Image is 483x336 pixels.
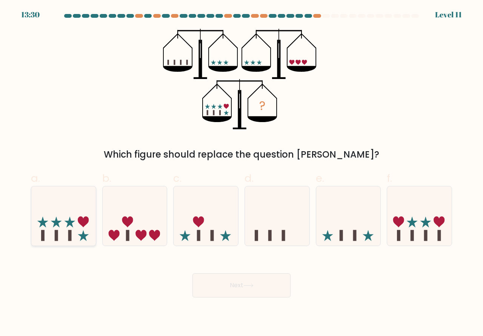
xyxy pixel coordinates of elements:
tspan: ? [259,98,265,115]
span: f. [387,171,392,186]
span: a. [31,171,40,186]
span: e. [316,171,324,186]
div: 13:30 [21,9,40,20]
span: b. [102,171,111,186]
div: Which figure should replace the question [PERSON_NAME]? [35,148,448,161]
div: Level 11 [435,9,462,20]
span: d. [245,171,254,186]
button: Next [192,273,291,297]
span: c. [173,171,182,186]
